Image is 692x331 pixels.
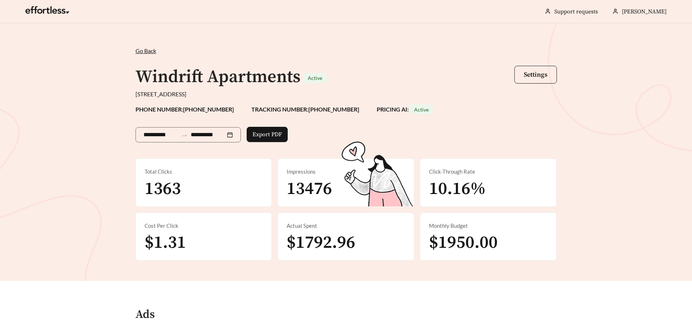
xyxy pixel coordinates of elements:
span: Go Back [135,47,156,54]
span: 1363 [145,178,181,200]
span: to [181,132,188,138]
span: $1950.00 [429,232,498,254]
div: Cost Per Click [145,222,263,230]
div: Monthly Budget [429,222,547,230]
span: Active [308,75,322,81]
span: Active [414,106,429,113]
span: swap-right [181,132,188,138]
span: 13476 [287,178,332,200]
h1: Windrift Apartments [135,66,300,88]
strong: PRICING AI: [377,106,433,113]
div: Click-Through Rate [429,167,547,176]
div: Impressions [287,167,405,176]
span: [PERSON_NAME] [622,8,667,15]
span: $1.31 [145,232,186,254]
strong: PHONE NUMBER: [PHONE_NUMBER] [135,106,234,113]
div: Total Clicks [145,167,263,176]
span: $1792.96 [287,232,355,254]
span: Export PDF [252,130,282,139]
div: [STREET_ADDRESS] [135,90,557,98]
span: Settings [524,70,547,79]
strong: TRACKING NUMBER: [PHONE_NUMBER] [251,106,359,113]
a: Support requests [554,8,598,15]
h4: Ads [135,308,155,321]
span: 10.16% [429,178,486,200]
div: Actual Spent [287,222,405,230]
button: Export PDF [247,127,288,142]
button: Settings [514,66,557,84]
